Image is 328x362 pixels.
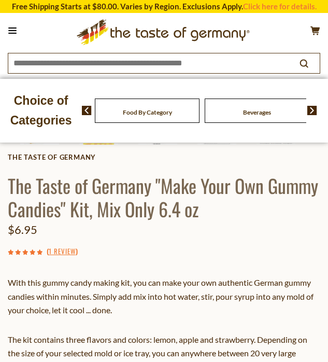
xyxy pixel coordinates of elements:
[49,246,76,257] a: 1 Review
[8,174,320,220] h1: The Taste of Germany "Make Your Own Gummy Candies" Kit, Mix Only 6.4 oz
[123,108,172,116] a: Food By Category
[8,277,313,315] span: With this gummy candy making kit, you can make your own authentic German gummy candies within min...
[243,2,317,11] a: Click here for details.
[82,106,92,115] img: previous arrow
[8,153,320,161] a: The Taste of Germany
[307,106,317,115] img: next arrow
[8,222,37,236] span: $6.95
[243,108,271,116] a: Beverages
[47,246,78,256] span: ( )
